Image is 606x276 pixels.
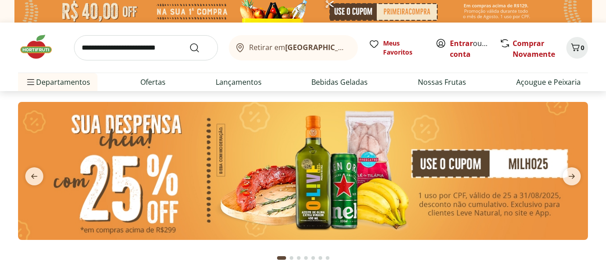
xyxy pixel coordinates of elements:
a: Meus Favoritos [369,39,425,57]
button: Go to page 5 from fs-carousel [310,247,317,269]
img: cupom [18,102,588,240]
button: Go to page 6 from fs-carousel [317,247,324,269]
button: Menu [25,71,36,93]
button: Go to page 7 from fs-carousel [324,247,331,269]
span: ou [450,38,490,60]
button: Go to page 3 from fs-carousel [295,247,302,269]
a: Criar conta [450,38,500,59]
button: Go to page 4 from fs-carousel [302,247,310,269]
button: Carrinho [566,37,588,59]
span: Departamentos [25,71,90,93]
a: Entrar [450,38,473,48]
a: Nossas Frutas [418,77,466,87]
a: Lançamentos [216,77,262,87]
input: search [74,35,218,60]
a: Açougue e Peixaria [516,77,581,87]
button: Submit Search [189,42,211,53]
button: next [555,167,588,185]
span: 0 [581,43,584,52]
b: [GEOGRAPHIC_DATA]/[GEOGRAPHIC_DATA] [285,42,437,52]
button: Go to page 2 from fs-carousel [288,247,295,269]
img: Hortifruti [18,33,63,60]
a: Comprar Novamente [513,38,555,59]
a: Bebidas Geladas [311,77,368,87]
a: Ofertas [140,77,166,87]
span: Retirar em [249,43,349,51]
button: Current page from fs-carousel [275,247,288,269]
button: Retirar em[GEOGRAPHIC_DATA]/[GEOGRAPHIC_DATA] [229,35,358,60]
button: previous [18,167,51,185]
span: Meus Favoritos [383,39,425,57]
